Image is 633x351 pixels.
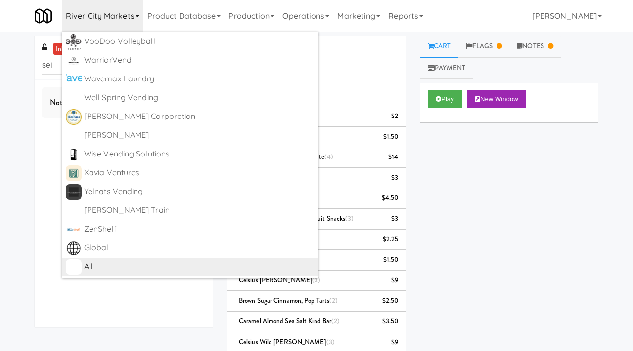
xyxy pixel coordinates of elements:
[428,90,462,108] button: Play
[239,214,354,223] span: [PERSON_NAME] Mixed Fruit Snacks
[391,213,398,225] div: $3
[391,110,398,122] div: $2
[239,296,338,305] span: Brown Sugar Cinnamon, Pop Tarts
[420,36,458,58] a: Cart
[420,57,473,79] a: Payment
[66,165,82,181] img: bc2plihy4ylgw0unau8p.png
[388,151,398,163] div: $14
[391,336,398,349] div: $9
[53,43,74,55] a: inbox
[84,72,315,86] div: Wavemax Laundry
[84,165,315,180] div: Xavia Ventures
[66,147,82,162] img: pdqmclpbqlwbphktcyqe.png
[66,222,82,237] img: igcptcwqvbx2yosppfft.png
[391,172,398,184] div: $3
[239,337,335,347] span: Celsius Wild [PERSON_NAME]
[312,275,320,285] span: (3)
[50,97,86,108] span: Not found.
[66,184,82,200] img: kjtogiexlhhf5zf966h9.jpg
[42,56,205,75] input: Search vision orders
[383,234,399,246] div: $2.25
[66,240,82,256] img: edpfj7nukfmkchzytjs9.png
[84,222,315,236] div: ZenShelf
[239,316,340,326] span: Caramel Almond Sea Salt Kind Bar
[383,131,399,143] div: $1.50
[84,109,315,124] div: [PERSON_NAME] Corporation
[509,36,561,58] a: Notes
[66,72,82,87] img: eeydxqtrjqjwmfqkytmr.png
[66,203,82,219] img: ACwAAAAAAQABAAACADs=
[66,128,82,144] img: ACwAAAAAAQABAAACADs=
[326,337,335,347] span: (3)
[84,203,315,218] div: [PERSON_NAME] Train
[329,296,338,305] span: (2)
[84,240,315,255] div: Global
[345,214,354,223] span: (3)
[66,53,82,69] img: mvgspszovqzia6jmtxd2.png
[382,295,399,307] div: $2.50
[383,254,399,266] div: $1.50
[84,90,315,105] div: Well Spring Vending
[84,53,315,68] div: WarriorVend
[84,147,315,161] div: Wise Vending Solutions
[382,192,399,204] div: $4.50
[382,315,399,328] div: $3.50
[66,34,82,50] img: vfsilrcx20yrlhsau5sk.png
[84,34,315,49] div: VooDoo Volleyball
[239,275,320,285] span: Celsius [PERSON_NAME]
[324,152,333,161] span: (4)
[467,90,526,108] button: New Window
[84,184,315,199] div: Yelnats Vending
[391,274,398,287] div: $9
[35,7,52,25] img: Micromart
[66,90,82,106] img: ACwAAAAAAQABAAACADs=
[66,109,82,125] img: axstmtdm0kcvvkdo6xd6.jpg
[331,316,340,326] span: (2)
[239,152,334,161] span: Fairlife Protein Shake Chocolate
[84,259,315,274] div: All
[458,36,510,58] a: Flags
[66,259,82,275] img: ACwAAAAAAQABAAACADs=
[84,128,315,143] div: [PERSON_NAME]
